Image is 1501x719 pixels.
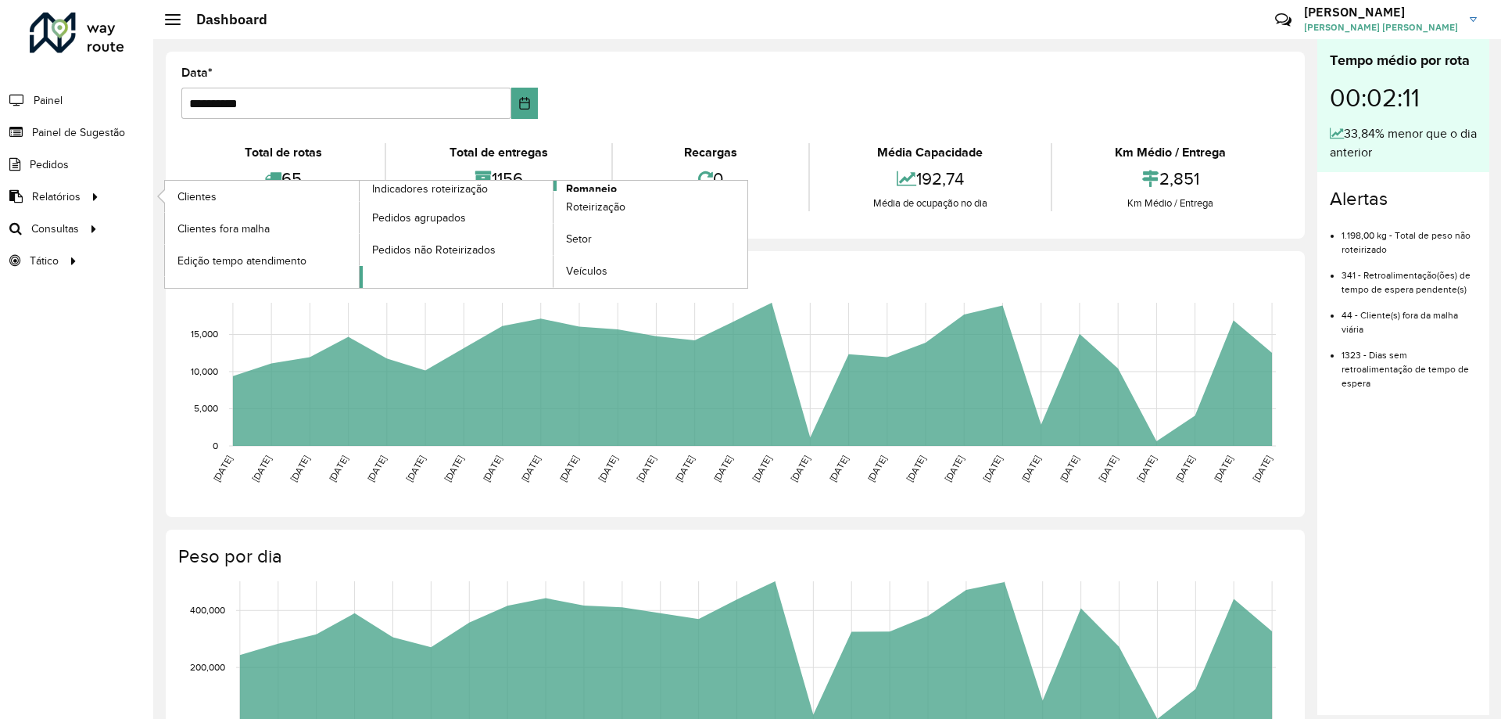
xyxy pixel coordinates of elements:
li: 44 - Cliente(s) fora da malha viária [1342,297,1477,336]
a: Pedidos não Roteirizados [360,234,553,265]
li: 1.198,00 kg - Total de peso não roteirizado [1342,217,1477,257]
text: [DATE] [904,454,926,484]
text: [DATE] [442,454,465,484]
span: Tático [30,253,59,269]
text: 10,000 [191,366,218,376]
div: 0 [617,162,804,196]
a: Clientes fora malha [165,213,359,244]
span: Edição tempo atendimento [177,253,306,269]
div: Km Médio / Entrega [1056,143,1285,162]
a: Setor [553,224,747,255]
div: Média Capacidade [814,143,1046,162]
text: [DATE] [250,454,273,484]
span: Clientes fora malha [177,221,270,237]
text: [DATE] [519,454,542,484]
text: [DATE] [1097,454,1119,484]
a: Contato Rápido [1266,3,1300,37]
div: Tempo médio por rota [1330,50,1477,71]
span: Setor [566,231,592,247]
span: Romaneio [566,181,617,197]
span: Painel de Sugestão [32,124,125,141]
text: [DATE] [1019,454,1042,484]
div: 33,84% menor que o dia anterior [1330,124,1477,162]
label: Data [181,63,213,82]
text: 400,000 [190,605,225,615]
span: Painel [34,92,63,109]
span: Pedidos [30,156,69,173]
div: 1156 [390,162,607,196]
text: [DATE] [865,454,888,484]
div: 192,74 [814,162,1046,196]
text: [DATE] [1173,454,1196,484]
div: Recargas [617,143,804,162]
text: [DATE] [673,454,696,484]
text: [DATE] [827,454,850,484]
a: Clientes [165,181,359,212]
text: 200,000 [190,662,225,672]
text: [DATE] [1135,454,1158,484]
a: Pedidos agrupados [360,202,553,233]
text: [DATE] [327,454,349,484]
li: 341 - Retroalimentação(ões) de tempo de espera pendente(s) [1342,257,1477,297]
text: [DATE] [596,454,619,484]
span: Consultas [31,221,79,237]
li: 1323 - Dias sem retroalimentação de tempo de espera [1342,336,1477,390]
div: Total de entregas [390,143,607,162]
h2: Dashboard [181,11,267,28]
a: Roteirização [553,192,747,223]
span: Pedidos não Roteirizados [372,242,496,258]
span: Pedidos agrupados [372,210,466,226]
button: Choose Date [511,88,539,119]
text: [DATE] [789,454,811,484]
span: Indicadores roteirização [372,181,488,197]
a: Veículos [553,256,747,287]
h3: [PERSON_NAME] [1304,5,1458,20]
text: [DATE] [635,454,657,484]
text: [DATE] [1251,454,1274,484]
text: [DATE] [711,454,734,484]
div: 00:02:11 [1330,71,1477,124]
a: Edição tempo atendimento [165,245,359,276]
span: [PERSON_NAME] [PERSON_NAME] [1304,20,1458,34]
text: [DATE] [211,454,234,484]
text: [DATE] [365,454,388,484]
div: Total de rotas [185,143,381,162]
div: Km Médio / Entrega [1056,196,1285,211]
span: Roteirização [566,199,625,215]
text: [DATE] [557,454,580,484]
h4: Peso por dia [178,545,1289,568]
text: [DATE] [481,454,503,484]
div: 2,851 [1056,162,1285,196]
div: Média de ocupação no dia [814,196,1046,211]
a: Indicadores roteirização [165,181,553,288]
text: [DATE] [750,454,773,484]
text: 5,000 [194,404,218,414]
text: 15,000 [191,329,218,340]
span: Veículos [566,263,607,279]
a: Romaneio [360,181,748,288]
text: [DATE] [943,454,965,484]
div: 65 [185,162,381,196]
text: [DATE] [981,454,1004,484]
text: [DATE] [404,454,427,484]
text: 0 [213,440,218,451]
h4: Alertas [1330,188,1477,210]
span: Relatórios [32,189,81,205]
text: [DATE] [1212,454,1234,484]
text: [DATE] [1058,454,1080,484]
span: Clientes [177,189,217,205]
text: [DATE] [288,454,311,484]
